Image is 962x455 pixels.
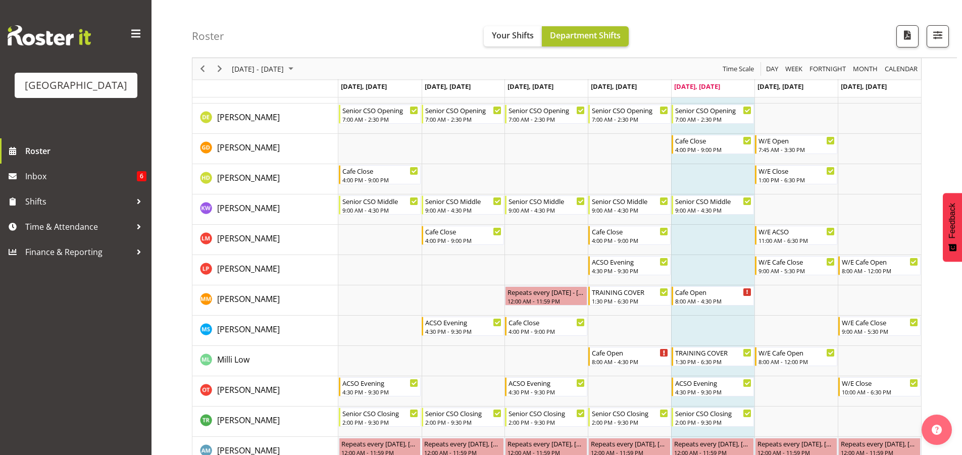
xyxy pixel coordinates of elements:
[217,384,280,396] a: [PERSON_NAME]
[342,408,419,418] div: Senior CSO Closing
[675,196,751,206] div: Senior CSO Middle
[675,378,751,388] div: ACSO Evening
[932,425,942,435] img: help-xxl-2.png
[509,115,585,123] div: 7:00 AM - 2:30 PM
[948,203,957,238] span: Feedback
[137,171,146,181] span: 6
[25,219,131,234] span: Time & Attendance
[592,236,668,244] div: 4:00 PM - 9:00 PM
[675,347,751,358] div: TRAINING COVER
[842,267,918,275] div: 8:00 AM - 12:00 PM
[588,105,671,124] div: Donna Euston"s event - Senior CSO Opening Begin From Thursday, September 4, 2025 at 7:00:00 AM GM...
[342,418,419,426] div: 2:00 PM - 9:30 PM
[425,236,501,244] div: 4:00 PM - 9:00 PM
[508,82,553,91] span: [DATE], [DATE]
[675,358,751,366] div: 1:30 PM - 6:30 PM
[592,196,668,206] div: Senior CSO Middle
[342,378,419,388] div: ACSO Evening
[192,285,338,316] td: Maddison Mason-Pine resource
[505,105,587,124] div: Donna Euston"s event - Senior CSO Opening Begin From Wednesday, September 3, 2025 at 7:00:00 AM G...
[217,354,249,365] span: Milli Low
[592,287,668,297] div: TRAINING COVER
[217,172,280,184] a: [PERSON_NAME]
[592,297,668,305] div: 1:30 PM - 6:30 PM
[217,353,249,366] a: Milli Low
[550,30,621,41] span: Department Shifts
[422,408,504,427] div: Tayla Roderick-Turnbull"s event - Senior CSO Closing Begin From Tuesday, September 2, 2025 at 2:0...
[672,135,754,154] div: Greer Dawson"s event - Cafe Close Begin From Friday, September 5, 2025 at 4:00:00 PM GMT+12:00 En...
[675,115,751,123] div: 7:00 AM - 2:30 PM
[675,145,751,154] div: 4:00 PM - 9:00 PM
[505,195,587,215] div: Kirsteen Wilson"s event - Senior CSO Middle Begin From Wednesday, September 3, 2025 at 9:00:00 AM...
[422,105,504,124] div: Donna Euston"s event - Senior CSO Opening Begin From Tuesday, September 2, 2025 at 7:00:00 AM GMT...
[838,317,921,336] div: Maddison Schultz"s event - W/E Cafe Close Begin From Sunday, September 7, 2025 at 9:00:00 AM GMT+...
[425,115,501,123] div: 7:00 AM - 2:30 PM
[25,194,131,209] span: Shifts
[342,105,419,115] div: Senior CSO Opening
[25,78,127,93] div: [GEOGRAPHIC_DATA]
[217,263,280,275] a: [PERSON_NAME]
[842,388,918,396] div: 10:00 AM - 6:30 PM
[672,408,754,427] div: Tayla Roderick-Turnbull"s event - Senior CSO Closing Begin From Friday, September 5, 2025 at 2:00...
[755,347,837,366] div: Milli Low"s event - W/E Cafe Open Begin From Saturday, September 6, 2025 at 8:00:00 AM GMT+12:00 ...
[217,415,280,426] span: [PERSON_NAME]
[588,408,671,427] div: Tayla Roderick-Turnbull"s event - Senior CSO Closing Begin From Thursday, September 4, 2025 at 2:...
[422,226,504,245] div: Laura McDowall"s event - Cafe Close Begin From Tuesday, September 2, 2025 at 4:00:00 PM GMT+12:00...
[883,63,920,75] button: Month
[592,206,668,214] div: 9:00 AM - 4:30 PM
[217,112,280,123] span: [PERSON_NAME]
[592,347,668,358] div: Cafe Open
[217,141,280,154] a: [PERSON_NAME]
[217,293,280,305] a: [PERSON_NAME]
[838,256,921,275] div: Luca Pudda"s event - W/E Cafe Open Begin From Sunday, September 7, 2025 at 8:00:00 AM GMT+12:00 E...
[217,323,280,335] a: [PERSON_NAME]
[943,193,962,262] button: Feedback - Show survey
[342,388,419,396] div: 4:30 PM - 9:30 PM
[425,327,501,335] div: 4:30 PM - 9:30 PM
[342,115,419,123] div: 7:00 AM - 2:30 PM
[509,105,585,115] div: Senior CSO Opening
[784,63,804,75] button: Timeline Week
[674,438,751,448] div: Repeats every [DATE], [DATE], [DATE], [DATE], [DATE], [DATE], [DATE] - [PERSON_NAME]
[339,165,421,184] div: Hana Davis"s event - Cafe Close Begin From Monday, September 1, 2025 at 4:00:00 PM GMT+12:00 Ends...
[341,82,387,91] span: [DATE], [DATE]
[675,418,751,426] div: 2:00 PM - 9:30 PM
[217,324,280,335] span: [PERSON_NAME]
[841,438,918,448] div: Repeats every [DATE], [DATE], [DATE], [DATE], [DATE], [DATE], [DATE] - [PERSON_NAME]
[808,63,848,75] button: Fortnight
[675,408,751,418] div: Senior CSO Closing
[721,63,756,75] button: Time Scale
[758,236,835,244] div: 11:00 AM - 6:30 PM
[757,82,803,91] span: [DATE], [DATE]
[217,384,280,395] span: [PERSON_NAME]
[842,327,918,335] div: 9:00 AM - 5:30 PM
[192,194,338,225] td: Kirsteen Wilson resource
[592,105,668,115] div: Senior CSO Opening
[217,202,280,214] a: [PERSON_NAME]
[424,438,501,448] div: Repeats every [DATE], [DATE], [DATE], [DATE], [DATE], [DATE], [DATE] - [PERSON_NAME]
[508,287,585,297] div: Repeats every [DATE] - [PERSON_NAME]
[192,134,338,164] td: Greer Dawson resource
[505,317,587,336] div: Maddison Schultz"s event - Cafe Close Begin From Wednesday, September 3, 2025 at 4:00:00 PM GMT+1...
[217,172,280,183] span: [PERSON_NAME]
[588,195,671,215] div: Kirsteen Wilson"s event - Senior CSO Middle Begin From Thursday, September 4, 2025 at 9:00:00 AM ...
[509,317,585,327] div: Cafe Close
[675,206,751,214] div: 9:00 AM - 4:30 PM
[509,378,585,388] div: ACSO Evening
[8,25,91,45] img: Rosterit website logo
[838,377,921,396] div: Olivia Thompson"s event - W/E Close Begin From Sunday, September 7, 2025 at 10:00:00 AM GMT+12:00...
[192,376,338,407] td: Olivia Thompson resource
[591,438,668,448] div: Repeats every [DATE], [DATE], [DATE], [DATE], [DATE], [DATE], [DATE] - [PERSON_NAME]
[841,82,887,91] span: [DATE], [DATE]
[192,346,338,376] td: Milli Low resource
[339,408,421,427] div: Tayla Roderick-Turnbull"s event - Senior CSO Closing Begin From Monday, September 1, 2025 at 2:00...
[217,142,280,153] span: [PERSON_NAME]
[758,145,835,154] div: 7:45 AM - 3:30 PM
[425,196,501,206] div: Senior CSO Middle
[592,358,668,366] div: 8:00 AM - 4:30 PM
[592,257,668,267] div: ACSO Evening
[342,206,419,214] div: 9:00 AM - 4:30 PM
[217,263,280,274] span: [PERSON_NAME]
[425,408,501,418] div: Senior CSO Closing
[192,104,338,134] td: Donna Euston resource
